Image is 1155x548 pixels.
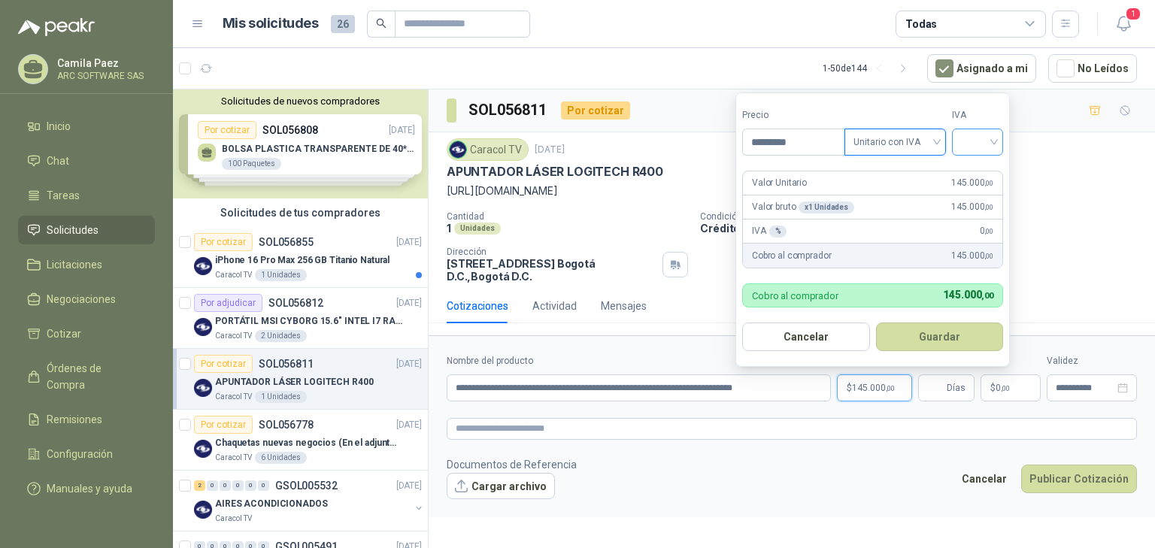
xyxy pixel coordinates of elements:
[259,419,314,430] p: SOL056778
[984,252,993,260] span: ,00
[1047,354,1137,368] label: Validez
[823,56,915,80] div: 1 - 50 de 144
[396,357,422,371] p: [DATE]
[194,477,425,525] a: 2 0 0 0 0 0 GSOL005532[DATE] Company LogoAIRES ACONDICIONADOSCaracol TV
[886,384,895,392] span: ,00
[268,298,323,308] p: SOL056812
[215,391,252,403] p: Caracol TV
[179,95,422,107] button: Solicitudes de nuevos compradores
[173,198,428,227] div: Solicitudes de tus compradores
[396,235,422,250] p: [DATE]
[769,226,787,238] div: %
[194,501,212,519] img: Company Logo
[173,410,428,471] a: Por cotizarSOL056778[DATE] Company LogoChaquetas nuevas negocios (En el adjunto mas informacion)C...
[258,480,269,491] div: 0
[245,480,256,491] div: 0
[173,288,428,349] a: Por adjudicarSOL056812[DATE] Company LogoPORTÁTIL MSI CYBORG 15.6" INTEL I7 RAM 32GB - 1 TB / Nvi...
[984,203,993,211] span: ,00
[18,18,95,36] img: Logo peakr
[173,349,428,410] a: Por cotizarSOL056811[DATE] Company LogoAPUNTADOR LÁSER LOGITECH R400Caracol TV1 Unidades
[194,294,262,312] div: Por adjudicar
[742,322,870,351] button: Cancelar
[447,473,555,500] button: Cargar archivo
[215,436,402,450] p: Chaquetas nuevas negocios (En el adjunto mas informacion)
[194,379,212,397] img: Company Logo
[18,181,155,210] a: Tareas
[194,480,205,491] div: 2
[752,291,838,301] p: Cobro al comprador
[1021,465,1137,493] button: Publicar Cotización
[853,131,937,153] span: Unitario con IVA
[18,440,155,468] a: Configuración
[47,222,99,238] span: Solicitudes
[951,249,993,263] span: 145.000
[47,256,102,273] span: Licitaciones
[447,164,663,180] p: APUNTADOR LÁSER LOGITECH R400
[215,375,374,389] p: APUNTADOR LÁSER LOGITECH R400
[194,257,212,275] img: Company Logo
[173,89,428,198] div: Solicitudes de nuevos compradoresPor cotizarSOL056808[DATE] BOLSA PLASTICA TRANSPARENTE DE 40*60 ...
[742,108,844,123] label: Precio
[47,291,116,307] span: Negociaciones
[752,249,831,263] p: Cobro al comprador
[837,374,912,401] p: $145.000,00
[207,480,218,491] div: 0
[951,176,993,190] span: 145.000
[1048,54,1137,83] button: No Leídos
[194,318,212,336] img: Company Logo
[18,216,155,244] a: Solicitudes
[18,285,155,313] a: Negociaciones
[532,298,577,314] div: Actividad
[447,257,656,283] p: [STREET_ADDRESS] Bogotá D.C. , Bogotá D.C.
[47,325,81,342] span: Cotizar
[396,418,422,432] p: [DATE]
[951,200,993,214] span: 145.000
[752,200,854,214] p: Valor bruto
[535,143,565,157] p: [DATE]
[447,183,1137,199] p: [URL][DOMAIN_NAME]
[799,201,854,213] div: x 1 Unidades
[447,247,656,257] p: Dirección
[255,391,307,403] div: 1 Unidades
[215,513,252,525] p: Caracol TV
[601,298,647,314] div: Mensajes
[852,383,895,392] span: 145.000
[47,187,80,204] span: Tareas
[468,98,549,122] h3: SOL056811
[215,330,252,342] p: Caracol TV
[561,101,630,120] div: Por cotizar
[18,319,155,348] a: Cotizar
[194,355,253,373] div: Por cotizar
[396,479,422,493] p: [DATE]
[905,16,937,32] div: Todas
[223,13,319,35] h1: Mis solicitudes
[1001,384,1010,392] span: ,00
[1125,7,1141,21] span: 1
[927,54,1036,83] button: Asignado a mi
[47,153,69,169] span: Chat
[700,211,1149,222] p: Condición de pago
[980,224,993,238] span: 0
[984,227,993,235] span: ,00
[47,411,102,428] span: Remisiones
[981,291,993,301] span: ,00
[18,112,155,141] a: Inicio
[447,354,831,368] label: Nombre del producto
[215,269,252,281] p: Caracol TV
[275,480,338,491] p: GSOL005532
[18,405,155,434] a: Remisiones
[947,375,966,401] span: Días
[255,269,307,281] div: 1 Unidades
[331,15,355,33] span: 26
[943,289,993,301] span: 145.000
[447,138,529,161] div: Caracol TV
[255,452,307,464] div: 6 Unidades
[57,58,151,68] p: Camila Paez
[981,374,1041,401] p: $ 0,00
[700,222,1149,235] p: Crédito 30 días
[215,452,252,464] p: Caracol TV
[173,227,428,288] a: Por cotizarSOL056855[DATE] Company LogoiPhone 16 Pro Max 256 GB Titanio NaturalCaracol TV1 Unidades
[981,354,1041,368] label: Flete
[18,474,155,503] a: Manuales y ayuda
[376,18,387,29] span: search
